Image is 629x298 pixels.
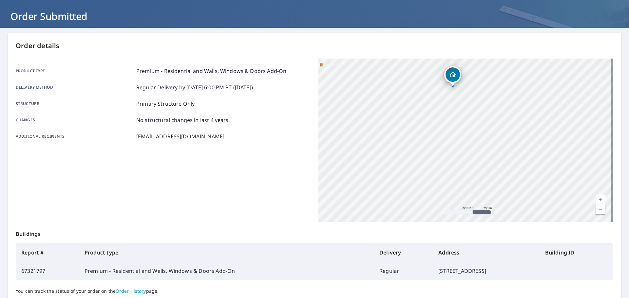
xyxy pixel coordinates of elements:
p: Changes [16,116,134,124]
p: Premium - Residential and Walls, Windows & Doors Add-On [136,67,286,75]
td: Premium - Residential and Walls, Windows & Doors Add-On [79,262,374,280]
p: Buildings [16,222,613,243]
td: [STREET_ADDRESS] [433,262,540,280]
p: Additional recipients [16,132,134,140]
th: Building ID [540,243,613,262]
a: Current Level 16, Zoom Out [596,204,605,214]
td: 67321797 [16,262,79,280]
a: Order History [116,288,146,294]
p: Order details [16,41,613,51]
th: Report # [16,243,79,262]
h1: Order Submitted [8,9,621,23]
p: [EMAIL_ADDRESS][DOMAIN_NAME] [136,132,224,140]
td: Regular [374,262,433,280]
p: Structure [16,100,134,108]
th: Product type [79,243,374,262]
a: Current Level 16, Zoom In [596,195,605,204]
p: Regular Delivery by [DATE] 6:00 PM PT ([DATE]) [136,83,253,91]
div: Dropped pin, building 1, Residential property, 19670 Independence Ct Brookfield, WI 53045 [444,66,461,86]
p: Primary Structure Only [136,100,195,108]
p: Product type [16,67,134,75]
th: Delivery [374,243,433,262]
th: Address [433,243,540,262]
p: Delivery method [16,83,134,91]
p: No structural changes in last 4 years [136,116,229,124]
p: You can track the status of your order on the page. [16,288,613,294]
